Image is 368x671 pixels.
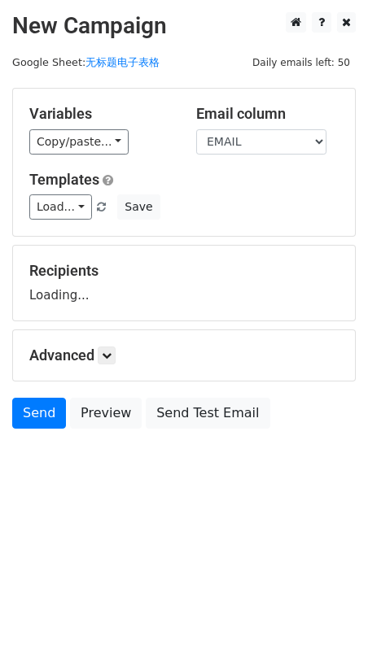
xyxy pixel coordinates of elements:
a: Copy/paste... [29,129,129,155]
span: Daily emails left: 50 [247,54,356,72]
div: Loading... [29,262,339,304]
h5: Variables [29,105,172,123]
a: Send [12,398,66,429]
h5: Advanced [29,346,339,364]
h5: Email column [196,105,339,123]
a: 无标题电子表格 [85,56,160,68]
a: Daily emails left: 50 [247,56,356,68]
a: Templates [29,171,99,188]
h2: New Campaign [12,12,356,40]
a: Preview [70,398,142,429]
a: Load... [29,194,92,220]
h5: Recipients [29,262,339,280]
small: Google Sheet: [12,56,160,68]
button: Save [117,194,160,220]
a: Send Test Email [146,398,269,429]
